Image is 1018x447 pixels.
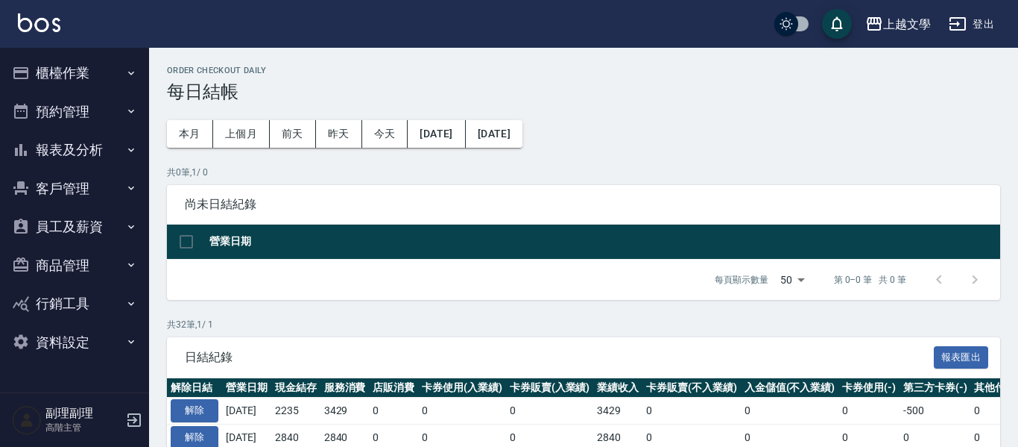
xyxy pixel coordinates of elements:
button: 今天 [362,120,408,148]
td: 0 [418,398,506,425]
td: [DATE] [222,398,271,425]
td: -500 [900,398,971,425]
button: 櫃檯作業 [6,54,143,93]
button: 預約管理 [6,93,143,131]
th: 卡券使用(入業績) [418,378,506,398]
button: 昨天 [316,120,362,148]
img: Logo [18,13,60,32]
button: 上個月 [213,120,270,148]
p: 高階主管 [45,421,121,434]
th: 入金儲值(不入業績) [741,378,839,398]
th: 服務消費 [320,378,370,398]
p: 第 0–0 筆 共 0 筆 [834,273,906,287]
th: 卡券販賣(不入業績) [642,378,741,398]
h2: Order checkout daily [167,66,1000,75]
button: 報表匯出 [934,346,989,369]
button: [DATE] [408,120,465,148]
button: 資料設定 [6,323,143,362]
button: save [822,9,852,39]
th: 營業日期 [222,378,271,398]
h5: 副理副理 [45,406,121,421]
td: 0 [506,398,594,425]
p: 每頁顯示數量 [715,273,768,287]
a: 報表匯出 [934,349,989,363]
th: 店販消費 [369,378,418,398]
button: 本月 [167,120,213,148]
span: 尚未日結紀錄 [185,197,982,212]
td: 2235 [271,398,320,425]
h3: 每日結帳 [167,81,1000,102]
p: 共 32 筆, 1 / 1 [167,318,1000,331]
td: 0 [369,398,418,425]
div: 50 [774,260,810,300]
span: 日結紀錄 [185,350,934,365]
img: Person [12,405,42,435]
div: 上越文學 [883,15,931,34]
th: 第三方卡券(-) [900,378,971,398]
th: 解除日結 [167,378,222,398]
th: 現金結存 [271,378,320,398]
th: 卡券使用(-) [838,378,900,398]
button: 客戶管理 [6,169,143,208]
td: 0 [642,398,741,425]
button: 解除 [171,399,218,422]
p: 共 0 筆, 1 / 0 [167,166,1000,179]
button: 上越文學 [859,9,937,40]
th: 業績收入 [593,378,642,398]
th: 卡券販賣(入業績) [506,378,594,398]
td: 0 [741,398,839,425]
button: 報表及分析 [6,131,143,169]
button: [DATE] [466,120,522,148]
button: 行銷工具 [6,284,143,323]
td: 3429 [593,398,642,425]
button: 前天 [270,120,316,148]
button: 員工及薪資 [6,207,143,246]
td: 0 [838,398,900,425]
th: 營業日期 [206,225,1000,260]
button: 登出 [943,10,1000,38]
button: 商品管理 [6,246,143,285]
td: 3429 [320,398,370,425]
